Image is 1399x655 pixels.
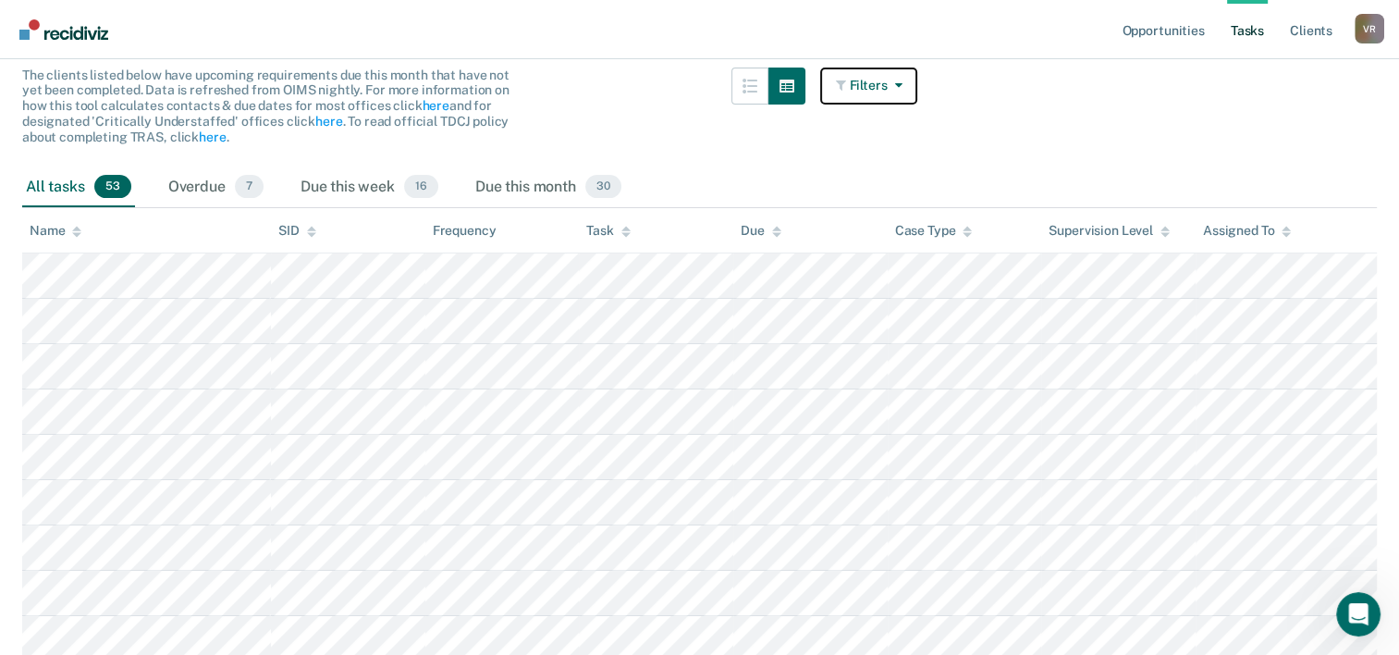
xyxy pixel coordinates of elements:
[422,98,448,113] a: here
[22,68,509,144] span: The clients listed below have upcoming requirements due this month that have not yet been complet...
[472,167,625,208] div: Due this month30
[315,114,342,129] a: here
[297,167,442,208] div: Due this week16
[1336,592,1381,636] iframe: Intercom live chat
[895,223,973,239] div: Case Type
[586,223,630,239] div: Task
[433,223,497,239] div: Frequency
[22,167,135,208] div: All tasks53
[165,167,267,208] div: Overdue7
[235,175,264,199] span: 7
[585,175,621,199] span: 30
[19,19,108,40] img: Recidiviz
[741,223,781,239] div: Due
[1049,223,1170,239] div: Supervision Level
[199,130,226,144] a: here
[1203,223,1291,239] div: Assigned To
[94,175,131,199] span: 53
[30,223,81,239] div: Name
[820,68,918,105] button: Filters
[278,223,316,239] div: SID
[1355,14,1384,43] div: V R
[1355,14,1384,43] button: Profile dropdown button
[404,175,438,199] span: 16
